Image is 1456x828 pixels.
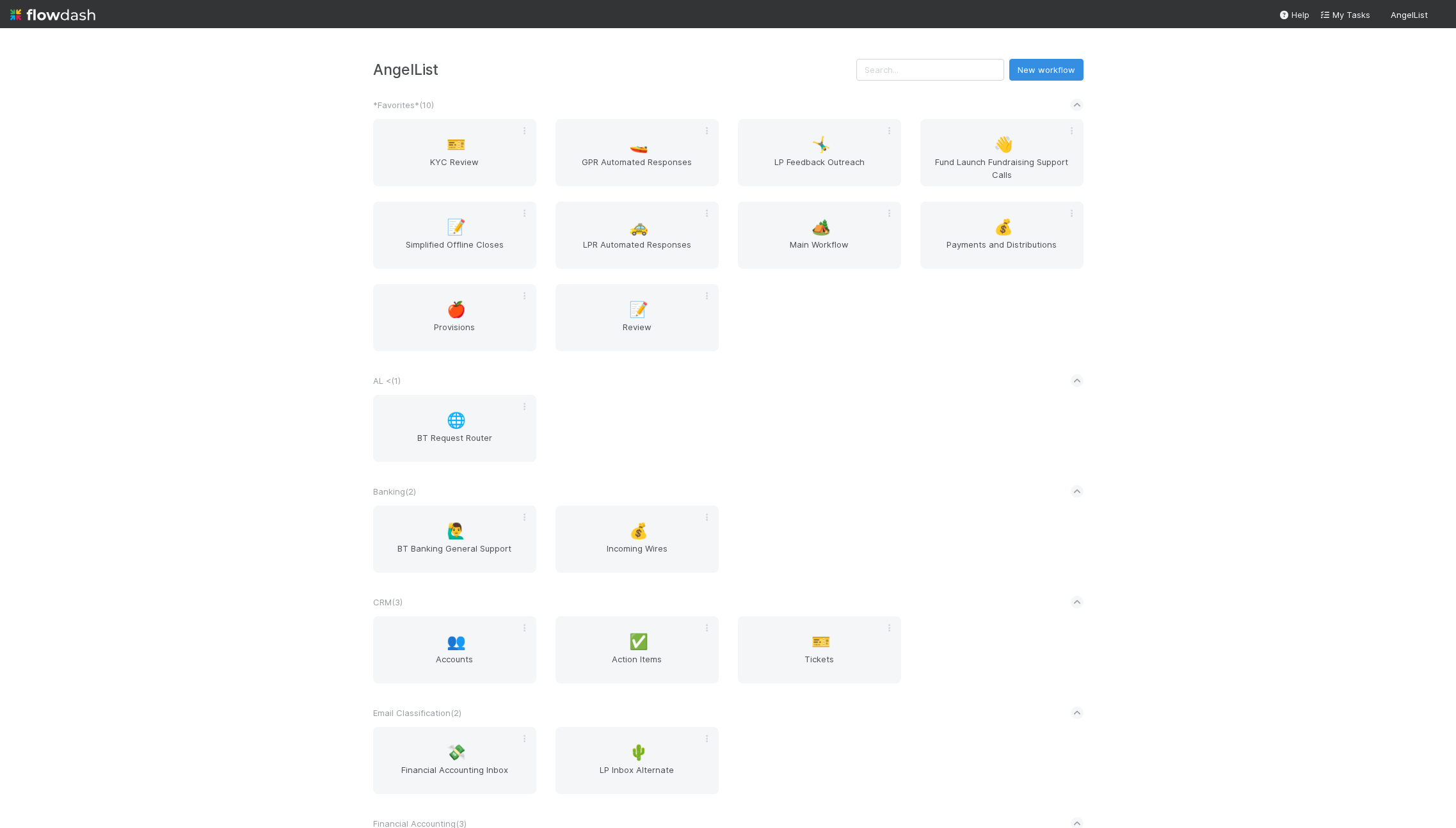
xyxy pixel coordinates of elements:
span: 🚤 [629,136,648,153]
span: Accounts [378,653,531,678]
a: 🤸‍♂️LP Feedback Outreach [738,119,901,186]
span: Payments and Distributions [925,238,1078,264]
a: 🚕LPR Automated Responses [556,202,719,269]
a: 🌐BT Request Router [373,395,536,462]
span: LP Inbox Alternate [561,763,714,789]
a: 📝Simplified Offline Closes [373,202,536,269]
span: LPR Automated Responses [561,238,714,264]
span: BT Banking General Support [378,542,531,568]
div: Help [1279,8,1309,21]
span: *Favorites* ( 10 ) [373,100,434,110]
span: 🌵 [629,744,648,761]
span: Incoming Wires [561,542,714,568]
span: AngelList [1391,10,1428,20]
span: Simplified Offline Closes [378,238,531,264]
input: Search... [856,59,1004,81]
h3: AngelList [373,61,856,78]
span: 👋 [994,136,1013,153]
button: New workflow [1009,59,1084,81]
span: 🍎 [447,301,466,318]
a: My Tasks [1320,8,1370,21]
span: 💸 [447,744,466,761]
a: ✅Action Items [556,616,719,683]
span: 🚕 [629,219,648,235]
span: 🙋‍♂️ [447,523,466,539]
span: AL < ( 1 ) [373,376,401,386]
span: 🎫 [447,136,466,153]
span: LP Feedback Outreach [743,155,896,181]
a: 🚤GPR Automated Responses [556,119,719,186]
a: 💰Payments and Distributions [920,202,1084,269]
a: 🎫KYC Review [373,119,536,186]
span: Banking ( 2 ) [373,486,416,497]
span: 💰 [629,523,648,539]
a: 👥Accounts [373,616,536,683]
span: 📝 [447,219,466,235]
span: 🌐 [447,412,466,429]
span: 📝 [629,301,648,318]
span: Review [561,321,714,346]
span: Email Classification ( 2 ) [373,708,461,718]
span: Provisions [378,321,531,346]
span: Main Workflow [743,238,896,264]
span: 🤸‍♂️ [812,136,831,153]
span: 🎫 [812,633,831,650]
span: BT Request Router [378,431,531,457]
a: 📝Review [556,284,719,351]
a: 🍎Provisions [373,284,536,351]
img: avatar_218ae7b5-dcd5-4ccc-b5d5-7cc00ae2934f.png [1433,9,1446,22]
a: 🙋‍♂️BT Banking General Support [373,506,536,573]
a: 💰Incoming Wires [556,506,719,573]
span: 👥 [447,633,466,650]
img: logo-inverted-e16ddd16eac7371096b0.svg [10,4,95,26]
a: 🏕️Main Workflow [738,202,901,269]
span: 🏕️ [812,219,831,235]
a: 🎫Tickets [738,616,901,683]
a: 💸Financial Accounting Inbox [373,727,536,794]
span: KYC Review [378,155,531,181]
span: Fund Launch Fundraising Support Calls [925,155,1078,181]
span: Financial Accounting Inbox [378,763,531,789]
a: 🌵LP Inbox Alternate [556,727,719,794]
span: CRM ( 3 ) [373,597,403,607]
span: Tickets [743,653,896,678]
span: 💰 [994,219,1013,235]
span: ✅ [629,633,648,650]
span: Action Items [561,653,714,678]
a: 👋Fund Launch Fundraising Support Calls [920,119,1084,186]
span: GPR Automated Responses [561,155,714,181]
span: My Tasks [1320,10,1370,20]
